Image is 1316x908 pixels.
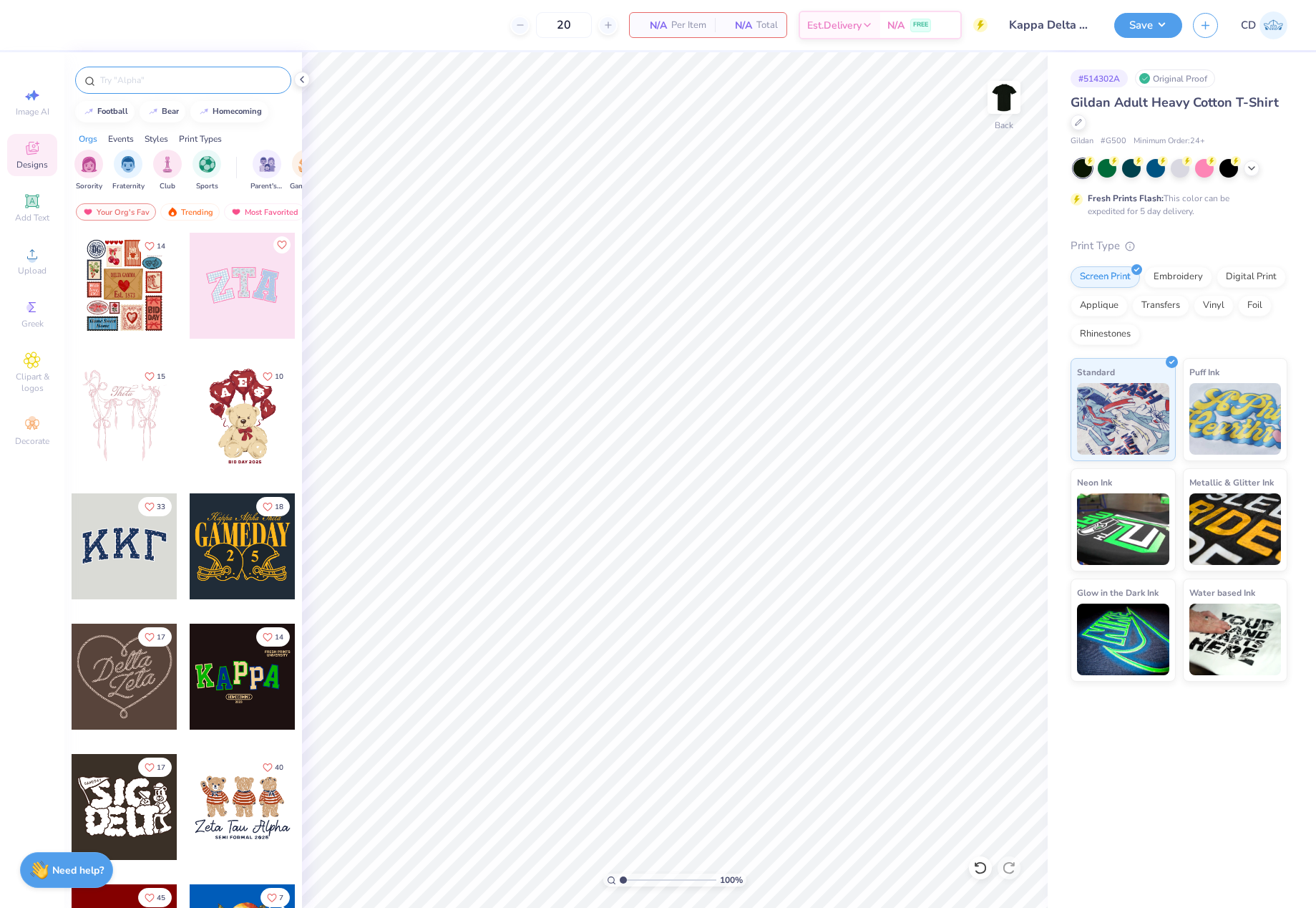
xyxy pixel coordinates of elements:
button: filter button [290,150,323,192]
div: Styles [145,132,168,145]
img: most_fav.gif [82,207,94,217]
span: FREE [913,20,928,30]
div: Applique [1071,295,1128,317]
span: Glow in the Dark Ink [1077,585,1159,600]
span: Sorority [76,181,102,192]
span: Est. Delivery [807,18,862,33]
button: filter button [250,150,283,192]
div: Trending [160,203,220,221]
span: Designs [16,159,48,170]
img: Cedric Diasanta [1259,11,1287,39]
span: Sports [196,181,218,192]
div: Screen Print [1071,266,1140,288]
span: Gildan [1071,135,1093,148]
span: Water based Ink [1189,585,1255,600]
img: Metallic & Glitter Ink [1189,493,1282,565]
img: Club Image [160,156,175,173]
img: Parent's Weekend Image [259,156,276,173]
span: 18 [275,503,283,511]
span: Puff Ink [1189,364,1219,380]
span: Clipart & logos [7,371,57,394]
span: 40 [275,764,283,771]
span: Metallic & Glitter Ink [1189,475,1274,490]
input: – – [536,12,592,38]
img: trending.gif [167,207,178,217]
span: 33 [157,503,165,511]
span: N/A [887,18,905,33]
span: 14 [275,634,283,641]
a: CD [1241,11,1287,39]
span: 15 [157,373,165,380]
button: Save [1114,13,1182,38]
div: Print Types [179,132,222,145]
div: filter for Fraternity [112,150,145,192]
button: filter button [153,150,182,192]
span: Per Item [671,18,706,33]
img: trend_line.gif [147,107,159,116]
span: 17 [157,764,165,771]
div: filter for Sorority [74,150,103,192]
button: Like [260,888,290,907]
input: Try "Alpha" [99,73,282,87]
span: Fraternity [112,181,145,192]
span: Greek [21,318,44,329]
img: Water based Ink [1189,604,1282,675]
img: trend_line.gif [83,107,94,116]
div: Original Proof [1135,69,1215,87]
img: Standard [1077,383,1169,455]
button: filter button [192,150,221,192]
span: Total [756,18,778,33]
span: Image AI [16,106,49,117]
img: Glow in the Dark Ink [1077,604,1169,675]
div: Orgs [79,132,97,145]
strong: Fresh Prints Flash: [1088,193,1164,204]
div: homecoming [213,107,262,115]
img: Puff Ink [1189,383,1282,455]
div: Rhinestones [1071,324,1140,345]
button: Like [138,627,172,647]
button: Like [138,367,172,386]
div: filter for Game Day [290,150,323,192]
div: Transfers [1132,295,1189,317]
div: Print Type [1071,238,1287,254]
img: trend_line.gif [198,107,210,116]
div: Foil [1238,295,1272,317]
img: Sports Image [199,156,215,173]
span: 45 [157,894,165,902]
span: Add Text [15,212,49,223]
div: football [97,107,128,115]
input: Untitled Design [998,11,1103,39]
button: filter button [74,150,103,192]
button: homecoming [190,101,268,122]
button: bear [140,101,185,122]
div: Back [995,119,1013,132]
button: Like [138,497,172,516]
span: 7 [279,894,283,902]
div: # 514302A [1071,69,1128,87]
span: Gildan Adult Heavy Cotton T-Shirt [1071,94,1279,111]
button: Like [256,367,290,386]
div: Vinyl [1194,295,1234,317]
span: Upload [18,265,47,276]
button: football [75,101,135,122]
img: Back [990,83,1018,112]
span: N/A [723,18,752,33]
span: N/A [638,18,667,33]
button: Like [256,758,290,777]
span: Standard [1077,364,1115,380]
div: bear [162,107,179,115]
span: Parent's Weekend [250,181,283,192]
button: Like [256,497,290,516]
span: Game Day [290,181,323,192]
span: # G500 [1101,135,1126,148]
div: Most Favorited [224,203,305,221]
div: filter for Club [153,150,182,192]
strong: Need help? [52,864,104,877]
span: Club [160,181,175,192]
div: filter for Sports [192,150,221,192]
img: Game Day Image [298,156,315,173]
button: Like [138,888,172,907]
span: 14 [157,243,165,250]
button: Like [138,236,172,256]
button: filter button [112,150,145,192]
